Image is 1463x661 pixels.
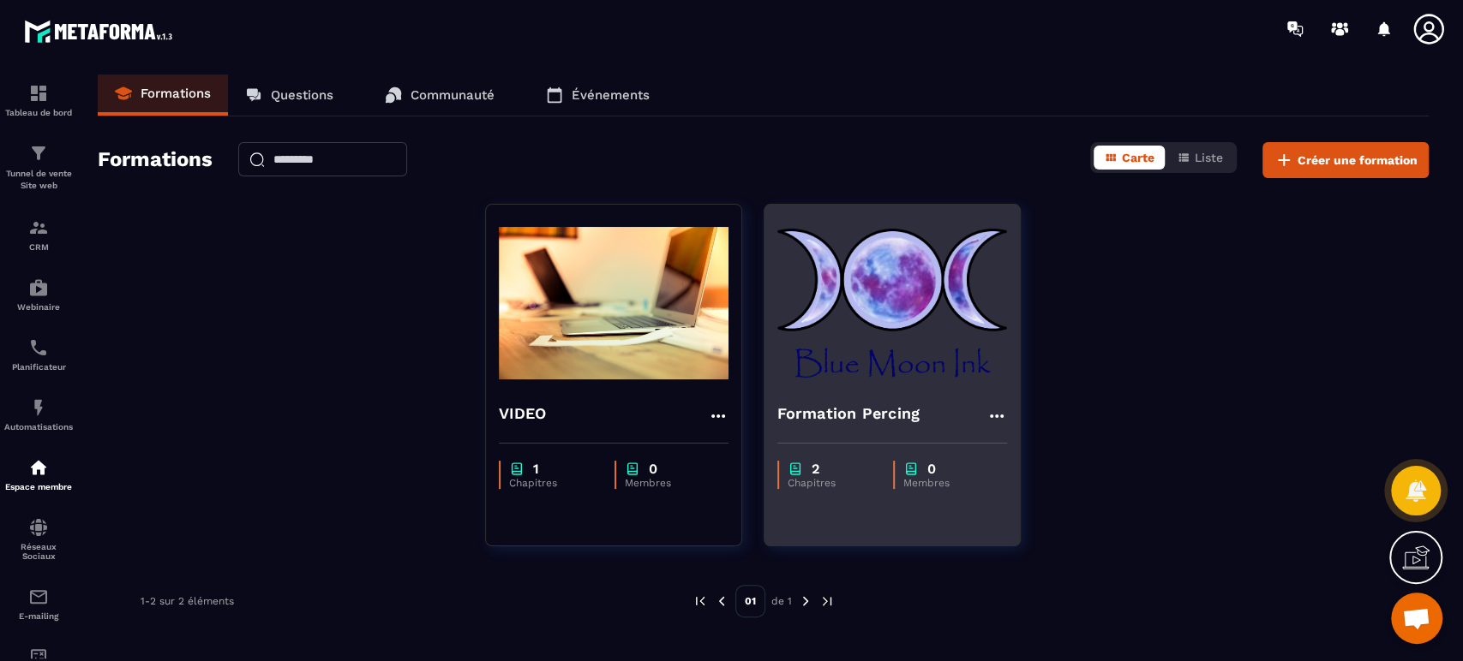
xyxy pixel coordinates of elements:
[4,265,73,325] a: automationsautomationsWebinaire
[819,593,835,609] img: next
[1094,146,1165,170] button: Carte
[4,70,73,130] a: formationformationTableau de bord
[368,74,512,116] a: Communauté
[4,574,73,634] a: emailemailE-mailing
[788,477,876,489] p: Chapitres
[771,594,792,608] p: de 1
[777,402,920,426] h4: Formation Percing
[141,595,234,607] p: 1-2 sur 2 éléments
[625,461,640,477] img: chapter
[649,461,657,477] p: 0
[764,204,1042,568] a: formation-backgroundFormation Percingchapter2Chapitreschapter0Membres
[788,461,803,477] img: chapter
[693,593,708,609] img: prev
[4,168,73,192] p: Tunnel de vente Site web
[4,504,73,574] a: social-networksocial-networkRéseaux Sociaux
[4,325,73,384] a: schedulerschedulerPlanificateur
[735,585,765,617] p: 01
[812,461,819,477] p: 2
[625,477,711,489] p: Membres
[927,461,936,477] p: 0
[533,461,539,477] p: 1
[4,444,73,504] a: automationsautomationsEspace membre
[271,87,333,103] p: Questions
[28,277,49,298] img: automations
[98,74,228,116] a: Formations
[28,143,49,164] img: formation
[24,15,178,47] img: logo
[4,242,73,252] p: CRM
[28,217,49,238] img: formation
[509,461,525,477] img: chapter
[1166,146,1233,170] button: Liste
[1195,151,1223,164] span: Liste
[28,517,49,538] img: social-network
[1262,142,1429,178] button: Créer une formation
[411,87,495,103] p: Communauté
[28,457,49,478] img: automations
[4,482,73,491] p: Espace membre
[714,593,729,609] img: prev
[4,205,73,265] a: formationformationCRM
[1391,593,1442,644] div: Ouvrir le chat
[903,461,919,477] img: chapter
[228,74,351,116] a: Questions
[4,302,73,312] p: Webinaire
[4,130,73,205] a: formationformationTunnel de vente Site web
[4,422,73,432] p: Automatisations
[4,542,73,561] p: Réseaux Sociaux
[509,477,597,489] p: Chapitres
[1298,152,1418,169] span: Créer une formation
[141,86,211,101] p: Formations
[798,593,813,609] img: next
[903,477,990,489] p: Membres
[28,587,49,607] img: email
[4,108,73,117] p: Tableau de bord
[572,87,650,103] p: Événements
[529,74,667,116] a: Événements
[28,397,49,418] img: automations
[4,384,73,444] a: automationsautomationsAutomatisations
[1122,151,1154,164] span: Carte
[4,362,73,372] p: Planificateur
[28,83,49,104] img: formation
[485,204,764,568] a: formation-backgroundVIDEOchapter1Chapitreschapter0Membres
[98,142,213,178] h2: Formations
[777,217,1007,389] img: formation-background
[4,611,73,621] p: E-mailing
[499,402,547,426] h4: VIDEO
[499,217,729,389] img: formation-background
[28,337,49,358] img: scheduler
